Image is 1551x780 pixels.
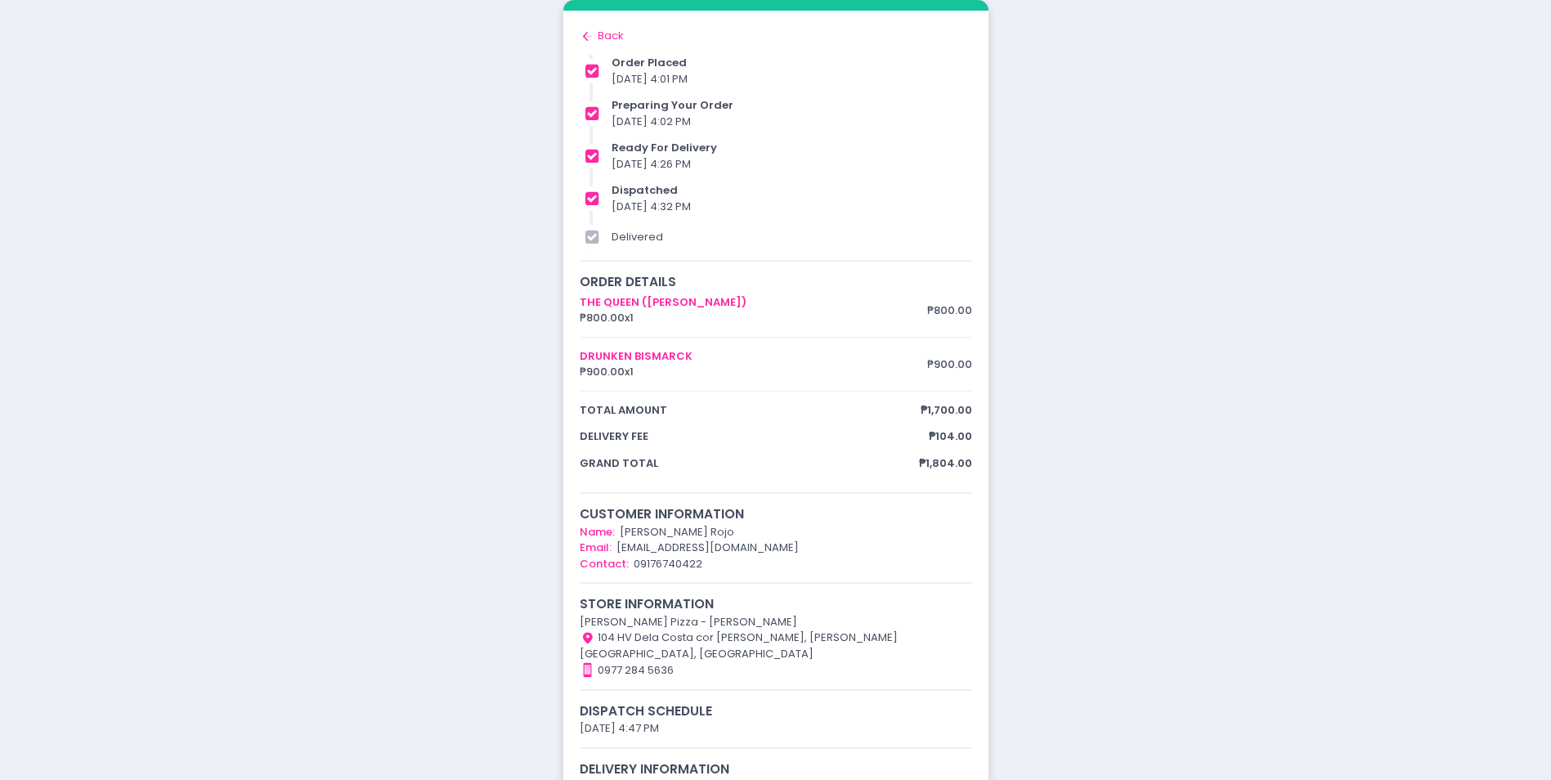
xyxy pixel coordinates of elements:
[580,540,612,555] span: Email:
[580,28,972,44] div: Back
[580,614,972,630] div: [PERSON_NAME] Pizza - [PERSON_NAME]
[580,556,972,572] div: 09176740422
[580,760,972,778] div: delivery information
[612,114,691,129] span: [DATE] 4:02 PM
[580,402,921,419] span: total amount
[580,540,972,556] div: [EMAIL_ADDRESS][DOMAIN_NAME]
[580,594,972,613] div: store information
[612,182,971,199] div: dispatched
[612,55,971,71] div: order placed
[580,556,629,572] span: Contact:
[580,524,972,540] div: [PERSON_NAME] Rojo
[929,428,972,445] span: ₱104.00
[612,199,691,214] span: [DATE] 4:32 PM
[580,662,972,679] div: 0977 284 5636
[580,455,919,472] span: grand total
[580,428,929,445] span: delivery fee
[580,630,972,662] div: 104 HV Dela Costa cor [PERSON_NAME], [PERSON_NAME][GEOGRAPHIC_DATA], [GEOGRAPHIC_DATA]
[612,97,971,114] div: preparing your order
[580,702,972,720] div: dispatch schedule
[919,455,972,472] span: ₱1,804.00
[612,140,971,156] div: ready for delivery
[921,402,972,419] span: ₱1,700.00
[612,229,971,245] div: delivered
[612,71,688,87] span: [DATE] 4:01 PM
[580,504,972,523] div: customer information
[580,272,972,291] div: order details
[580,720,972,737] div: [DATE] 4:47 PM
[580,524,615,540] span: Name:
[612,156,691,172] span: [DATE] 4:26 PM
